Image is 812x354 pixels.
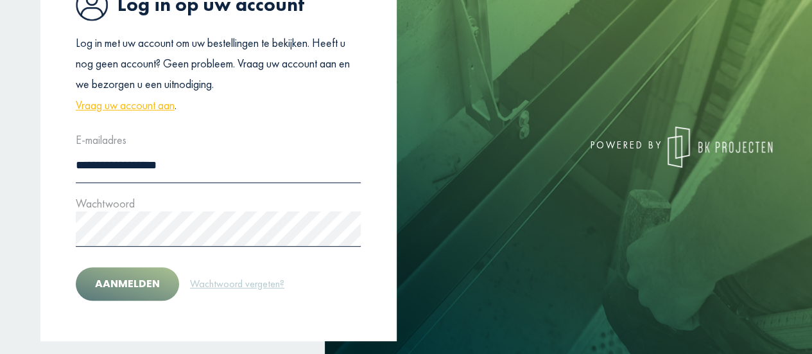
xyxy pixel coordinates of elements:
a: Wachtwoord vergeten? [189,276,285,292]
p: Log in met uw account om uw bestellingen te bekijken. Heeft u nog geen account? Geen probleem. Vr... [76,33,361,116]
div: powered by [416,127,772,168]
a: Vraag uw account aan [76,95,175,116]
label: E-mailadres [76,130,126,150]
button: Aanmelden [76,267,179,301]
label: Wachtwoord [76,193,135,214]
img: logo [668,127,772,168]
